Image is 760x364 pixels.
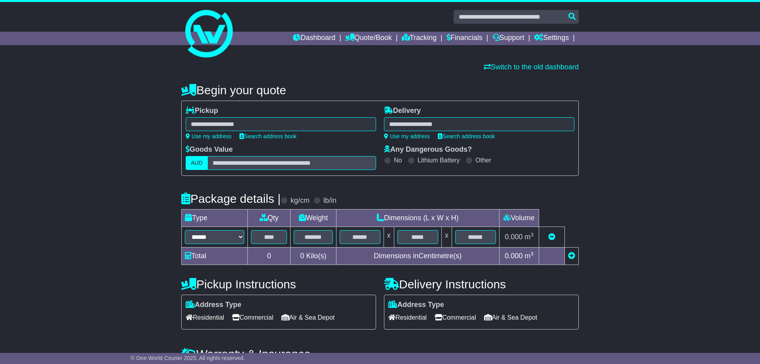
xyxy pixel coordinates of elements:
[239,133,296,139] a: Search address book
[548,233,555,241] a: Remove this item
[402,32,437,45] a: Tracking
[186,133,232,139] a: Use my address
[248,210,291,227] td: Qty
[384,107,421,115] label: Delivery
[418,156,460,164] label: Lithium Battery
[186,107,218,115] label: Pickup
[530,232,534,238] sup: 3
[336,210,499,227] td: Dimensions (L x W x H)
[131,355,245,361] span: © One World Courier 2025. All rights reserved.
[181,84,579,97] h4: Begin your quote
[181,192,281,205] h4: Package details |
[384,133,430,139] a: Use my address
[524,252,534,260] span: m
[505,252,522,260] span: 0.000
[186,145,233,154] label: Goods Value
[484,63,579,71] a: Switch to the old dashboard
[232,311,273,324] span: Commercial
[300,252,304,260] span: 0
[394,156,402,164] label: No
[323,196,336,205] label: lb/in
[345,32,392,45] a: Quote/Book
[524,233,534,241] span: m
[384,278,579,291] h4: Delivery Instructions
[384,145,472,154] label: Any Dangerous Goods?
[441,227,452,248] td: x
[446,32,483,45] a: Financials
[291,210,336,227] td: Weight
[186,301,241,309] label: Address Type
[435,311,476,324] span: Commercial
[530,251,534,257] sup: 3
[248,248,291,265] td: 0
[182,210,248,227] td: Type
[475,156,491,164] label: Other
[291,196,310,205] label: kg/cm
[568,252,575,260] a: Add new item
[182,248,248,265] td: Total
[336,248,499,265] td: Dimensions in Centimetre(s)
[181,347,579,360] h4: Warranty & Insurance
[534,32,569,45] a: Settings
[186,156,208,170] label: AUD
[388,311,427,324] span: Residential
[499,210,539,227] td: Volume
[186,311,224,324] span: Residential
[384,227,394,248] td: x
[293,32,335,45] a: Dashboard
[438,133,495,139] a: Search address book
[505,233,522,241] span: 0.000
[291,248,336,265] td: Kilo(s)
[281,311,335,324] span: Air & Sea Depot
[492,32,524,45] a: Support
[388,301,444,309] label: Address Type
[181,278,376,291] h4: Pickup Instructions
[484,311,538,324] span: Air & Sea Depot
